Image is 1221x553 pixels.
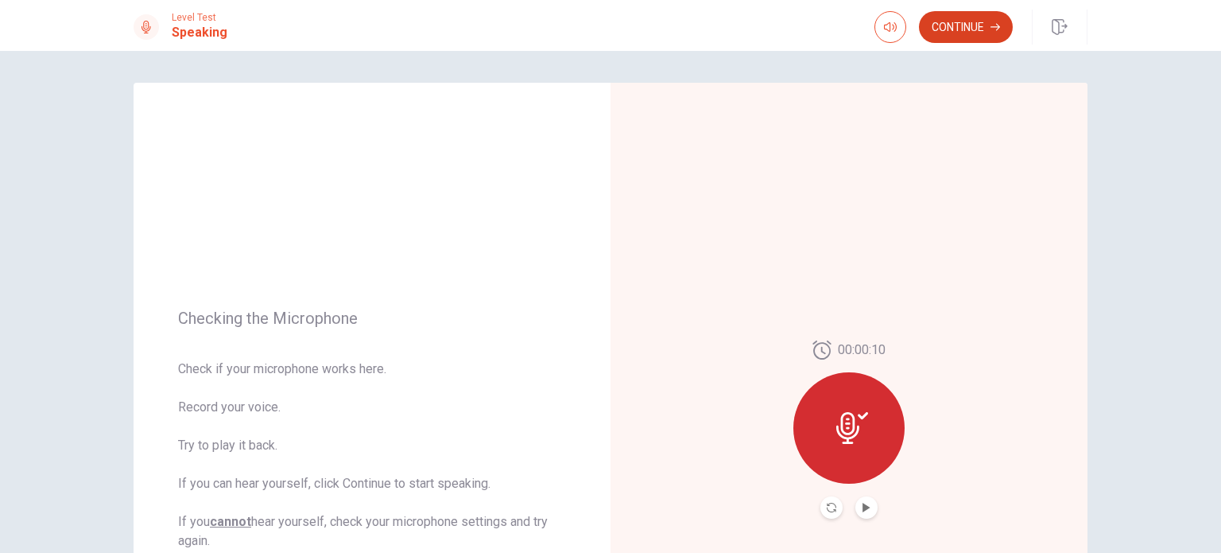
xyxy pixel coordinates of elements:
span: Checking the Microphone [178,309,566,328]
span: Check if your microphone works here. Record your voice. Try to play it back. If you can hear your... [178,360,566,551]
h1: Speaking [172,23,227,42]
span: Level Test [172,12,227,23]
u: cannot [210,514,251,529]
button: Continue [919,11,1013,43]
span: 00:00:10 [838,341,886,360]
button: Record Again [820,497,843,519]
button: Play Audio [855,497,878,519]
